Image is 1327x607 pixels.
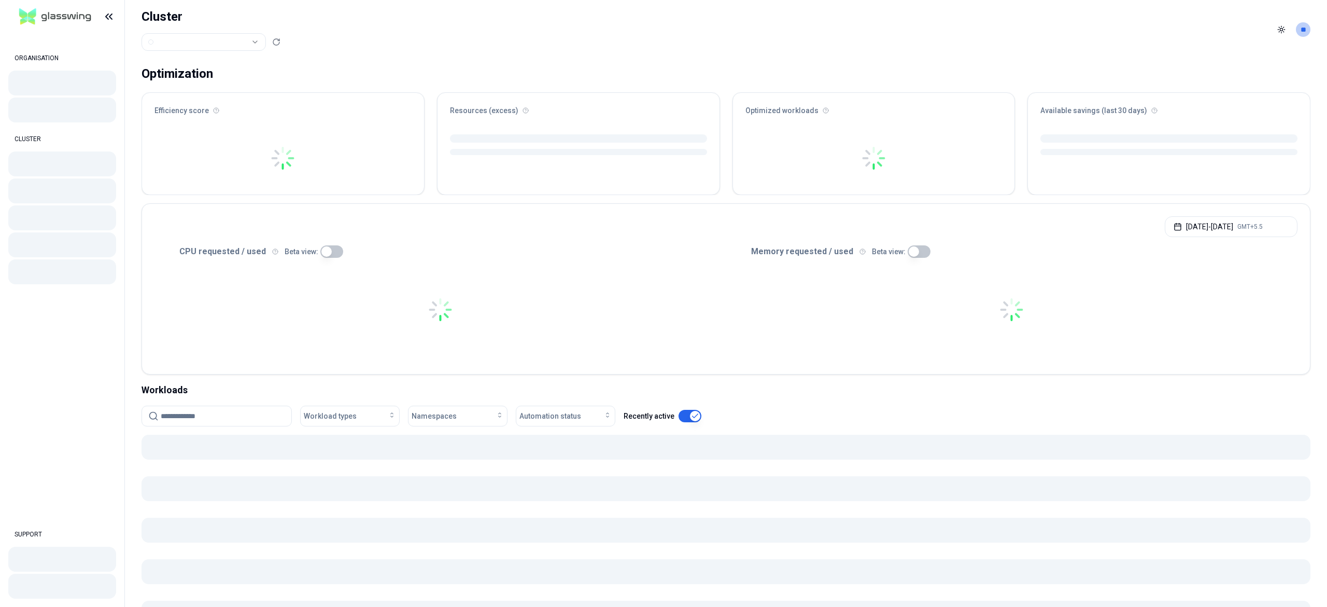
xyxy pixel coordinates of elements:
div: Efficiency score [142,93,424,122]
label: Recently active [624,412,674,420]
label: Beta view: [872,248,906,255]
div: Workloads [142,383,1310,397]
div: CPU requested / used [154,245,726,258]
label: Beta view: [285,248,318,255]
button: Select a value [142,33,266,51]
button: [DATE]-[DATE]GMT+5.5 [1165,216,1297,237]
button: Namespaces [408,406,507,426]
div: Optimized workloads [733,93,1015,122]
img: GlassWing [15,5,95,29]
div: ORGANISATION [8,48,116,68]
span: Namespaces [412,411,457,421]
button: Workload types [300,406,400,426]
div: CLUSTER [8,129,116,149]
span: Automation status [519,411,581,421]
button: Automation status [516,406,615,426]
span: Workload types [304,411,357,421]
div: SUPPORT [8,524,116,545]
div: Available savings (last 30 days) [1028,93,1310,122]
div: Optimization [142,63,213,84]
div: Memory requested / used [726,245,1298,258]
div: Resources (excess) [437,93,719,122]
h1: Cluster [142,8,280,25]
span: GMT+5.5 [1237,223,1263,231]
